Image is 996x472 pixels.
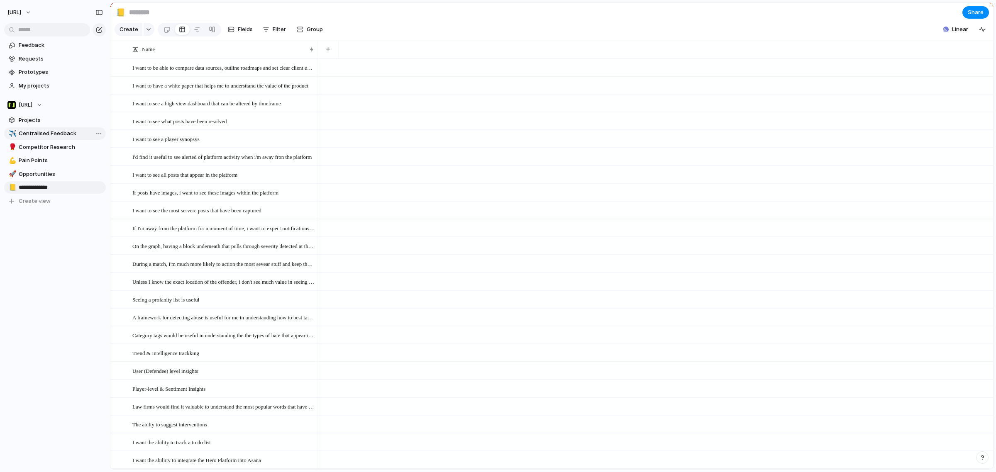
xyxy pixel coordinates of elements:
[132,294,199,304] span: Seeing a profanity list is useful
[4,39,106,51] a: Feedback
[132,187,278,197] span: If posts have images, i want to see these images within the platform
[120,25,138,34] span: Create
[307,25,323,34] span: Group
[132,366,198,375] span: User (Defendee) level insights
[19,143,103,151] span: Competitor Research
[952,25,968,34] span: Linear
[238,25,253,34] span: Fields
[4,80,106,92] a: My projects
[4,6,36,19] button: [URL]
[132,170,237,179] span: I want to see all posts that appear in the platform
[4,168,106,180] a: 🚀Opportunities
[19,41,103,49] span: Feedback
[115,23,142,36] button: Create
[4,127,106,140] a: ✈️Centralised Feedback
[19,116,103,124] span: Projects
[4,181,106,194] a: 📒
[132,223,315,233] span: If I'm away from the platform for a moment of time, i want to expect notifications on my phone
[132,277,315,286] span: Unless I know the exact location of the offender, i don't see much value in seeing a location bre...
[968,8,984,17] span: Share
[132,455,261,465] span: I want the abiliity to integrate the Hero Platform into Asana
[4,53,106,65] a: Requests
[132,241,315,251] span: On the graph, having a block underneath that pulls through severity detected at the particular mo...
[132,205,261,215] span: I want to see the most servere posts that have been captured
[132,384,205,393] span: Player-level & Sentiment Insights
[132,348,199,358] span: Trend & Intelligence trackking
[4,114,106,127] a: Projects
[19,82,103,90] span: My projects
[132,98,281,108] span: I want to see a high view dashboard that can be altered by timeframe
[132,437,211,447] span: I want the ability to track a to do list
[940,23,972,36] button: Linear
[142,45,155,54] span: Name
[9,156,15,165] div: 💪
[19,129,103,138] span: Centralised Feedback
[7,156,16,165] button: 💪
[4,195,106,207] button: Create view
[7,8,21,17] span: [URL]
[19,68,103,76] span: Prototypes
[962,6,989,19] button: Share
[7,143,16,151] button: 🥊
[19,55,103,63] span: Requests
[19,101,32,109] span: [URL]
[116,7,125,18] div: 📒
[132,116,227,126] span: I want to see what posts have been resolved
[4,66,106,78] a: Prototypes
[225,23,256,36] button: Fields
[4,154,106,167] a: 💪Pain Points
[7,129,16,138] button: ✈️
[4,141,106,153] a: 🥊Competitor Research
[259,23,289,36] button: Filter
[19,170,103,178] span: Opportunities
[132,419,207,429] span: The abilty to suggest interventions
[132,312,315,322] span: A framework for detecting abuse is useful for me in understanding how to best tackle low severity...
[132,80,308,90] span: I want to have a white paper that helps me to understtand the value of the product
[19,197,51,205] span: Create view
[9,142,15,152] div: 🥊
[7,170,16,178] button: 🚀
[19,156,103,165] span: Pain Points
[9,183,15,192] div: 📒
[293,23,327,36] button: Group
[114,6,127,19] button: 📒
[132,152,312,161] span: I'd find it useful to see alerted of platform activity when i'm away fron the platform
[132,134,200,144] span: I want to see a player synopsys
[273,25,286,34] span: Filter
[132,330,315,340] span: Category tags would be useful in understanding the the types of hate that appear in the platform
[9,169,15,179] div: 🚀
[4,99,106,111] button: [URL]
[9,129,15,139] div: ✈️
[132,63,315,72] span: I want to be able to compare data sources, outline roadmaps and set clear client expectations
[132,259,315,268] span: During a match, I'm much more likely to action the most sevear stuff and keep the lower severity ...
[7,183,16,192] button: 📒
[132,401,315,411] span: Law firms would find it valuable to understand the most popular words that have been flagged by t...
